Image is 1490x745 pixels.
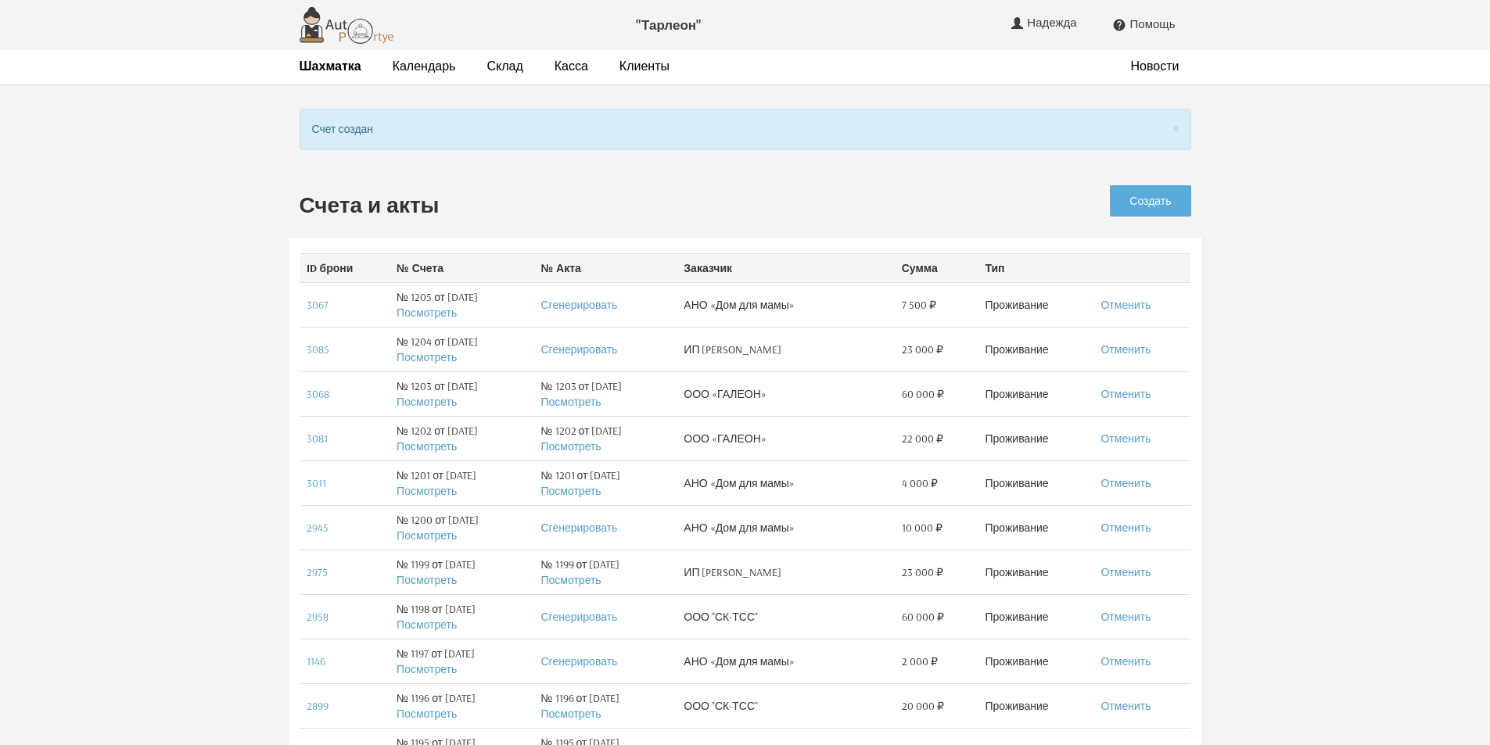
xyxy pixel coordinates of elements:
i:  [1112,18,1126,32]
a: Посмотреть [540,439,601,453]
td: Проживание [978,282,1094,327]
a: Отменить [1100,565,1151,579]
a: Календарь [393,58,456,74]
a: Отменить [1100,699,1151,713]
a: Посмотреть [397,573,457,587]
td: № 1205 от [DATE] [390,282,534,327]
td: Проживание [978,683,1094,728]
td: № 1201 от [DATE] [534,460,677,505]
td: № 1197 от [DATE] [390,639,534,683]
td: Проживание [978,460,1094,505]
a: Посмотреть [397,350,457,364]
span: 60 000 ₽ [902,609,944,625]
th: Сумма [896,253,979,282]
a: Посмотреть [397,306,457,320]
span: 7 500 ₽ [902,297,936,313]
td: АНО «Дом для мамы» [677,505,895,550]
a: 2899 [307,699,329,713]
a: Склад [486,58,522,74]
td: АНО «Дом для мамы» [677,460,895,505]
td: ИП [PERSON_NAME] [677,327,895,371]
span: 23 000 ₽ [902,342,943,357]
a: Посмотреть [397,662,457,676]
a: Посмотреть [397,707,457,721]
span: 20 000 ₽ [902,698,944,714]
a: 3085 [307,342,329,356]
a: Сгенерировать [540,298,617,312]
a: Отменить [1100,342,1151,356]
td: АНО «Дом для мамы» [677,639,895,683]
td: № 1201 от [DATE] [390,460,534,505]
td: Проживание [978,639,1094,683]
a: Посмотреть [540,484,601,498]
a: 1146 [307,654,325,668]
div: Счет создан [300,109,1191,150]
a: Клиенты [619,58,670,74]
a: Посмотреть [540,573,601,587]
td: № 1199 от [DATE] [390,550,534,594]
td: Проживание [978,416,1094,460]
a: Отменить [1100,298,1151,312]
strong: Шахматка [300,58,361,73]
span: 4 000 ₽ [902,475,938,491]
td: Проживание [978,371,1094,416]
button: Close [1172,120,1179,136]
span: 2 000 ₽ [902,654,938,669]
td: АНО «Дом для мамы» [677,282,895,327]
a: 3068 [307,387,329,401]
td: ООО "СК-ТСС" [677,683,895,728]
td: Проживание [978,505,1094,550]
td: № 1198 от [DATE] [390,594,534,639]
a: 2945 [307,521,329,535]
a: Сгенерировать [540,342,617,356]
th: Заказчик [677,253,895,282]
td: № 1203 от [DATE] [390,371,534,416]
a: Отменить [1100,521,1151,535]
td: ООО «ГАЛЕОН» [677,416,895,460]
span: 23 000 ₽ [902,564,943,580]
td: № 1200 от [DATE] [390,505,534,550]
a: Создать [1110,185,1190,217]
span: × [1172,117,1179,138]
th: № Акта [534,253,677,282]
a: Посмотреть [397,528,457,543]
th: Тип [978,253,1094,282]
a: 2958 [307,610,329,624]
a: Отменить [1100,654,1151,668]
td: № 1202 от [DATE] [390,416,534,460]
td: № 1199 от [DATE] [534,550,677,594]
span: Надежда [1027,16,1080,30]
td: № 1203 от [DATE] [534,371,677,416]
a: Сгенерировать [540,521,617,535]
a: Новости [1131,58,1179,74]
span: Помощь [1130,17,1176,31]
td: Проживание [978,550,1094,594]
a: Посмотреть [397,395,457,409]
a: Отменить [1100,387,1151,401]
a: Посмотреть [397,439,457,453]
a: 3011 [307,476,326,490]
th: ID брони [300,253,391,282]
a: Отменить [1100,432,1151,446]
a: 2975 [307,565,328,579]
a: 3081 [307,432,328,446]
th: № Счета [390,253,534,282]
span: 60 000 ₽ [902,386,944,402]
a: 3067 [307,298,329,312]
td: ООО «ГАЛЕОН» [677,371,895,416]
a: Отменить [1100,476,1151,490]
td: № 1196 от [DATE] [534,683,677,728]
td: ООО "СК-ТСС" [677,594,895,639]
a: Сгенерировать [540,654,617,668]
td: Проживание [978,327,1094,371]
a: Касса [555,58,588,74]
td: № 1196 от [DATE] [390,683,534,728]
a: Посмотреть [397,484,457,498]
a: Отменить [1100,610,1151,624]
td: № 1204 от [DATE] [390,327,534,371]
a: Посмотреть [540,707,601,721]
td: № 1202 от [DATE] [534,416,677,460]
span: 10 000 ₽ [902,520,942,535]
a: Сгенерировать [540,610,617,624]
a: Посмотреть [397,618,457,632]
